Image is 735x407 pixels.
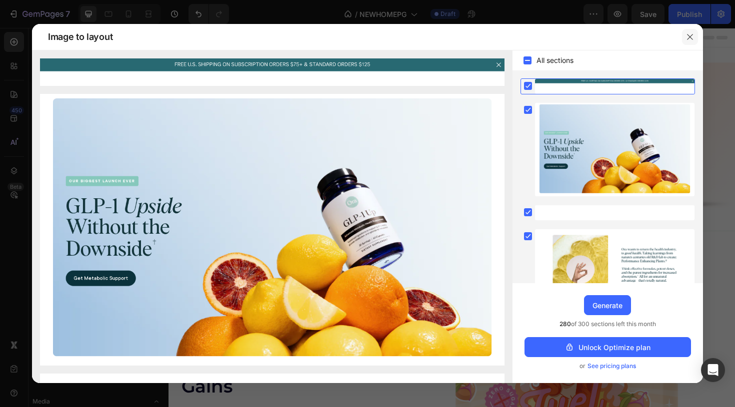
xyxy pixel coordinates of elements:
strong: ALL BOOTY GAINS. [239,64,360,113]
span: See pricing plans [587,361,636,371]
div: or [524,361,691,371]
button: Unlock Optimize plan [524,337,691,357]
span: All sections [536,54,573,66]
img: gempages_570654032822011104-de2aff39-3840-4256-a955-ac72384084c4.png [402,36,600,191]
div: Unlock Optimize plan [564,342,650,353]
div: Generate [592,300,622,311]
span: of 300 sections left this month [559,319,656,329]
h1: No Bloat Just Booty Gains [12,338,267,394]
button: Generate [584,295,631,315]
strong: ZERO BLOAT. [231,38,369,61]
span: 280 [559,320,571,328]
p: SHOP NOW [278,120,322,134]
span: Image to layout [48,31,112,43]
button: <p>SHOP NOW</p> [266,116,334,138]
div: Drop element here [78,109,131,117]
img: gempages_570654032822011104-0f0afcb8-b4f6-45de-99ec-13770d1af876.png [72,218,207,330]
div: Open Intercom Messenger [701,358,725,382]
